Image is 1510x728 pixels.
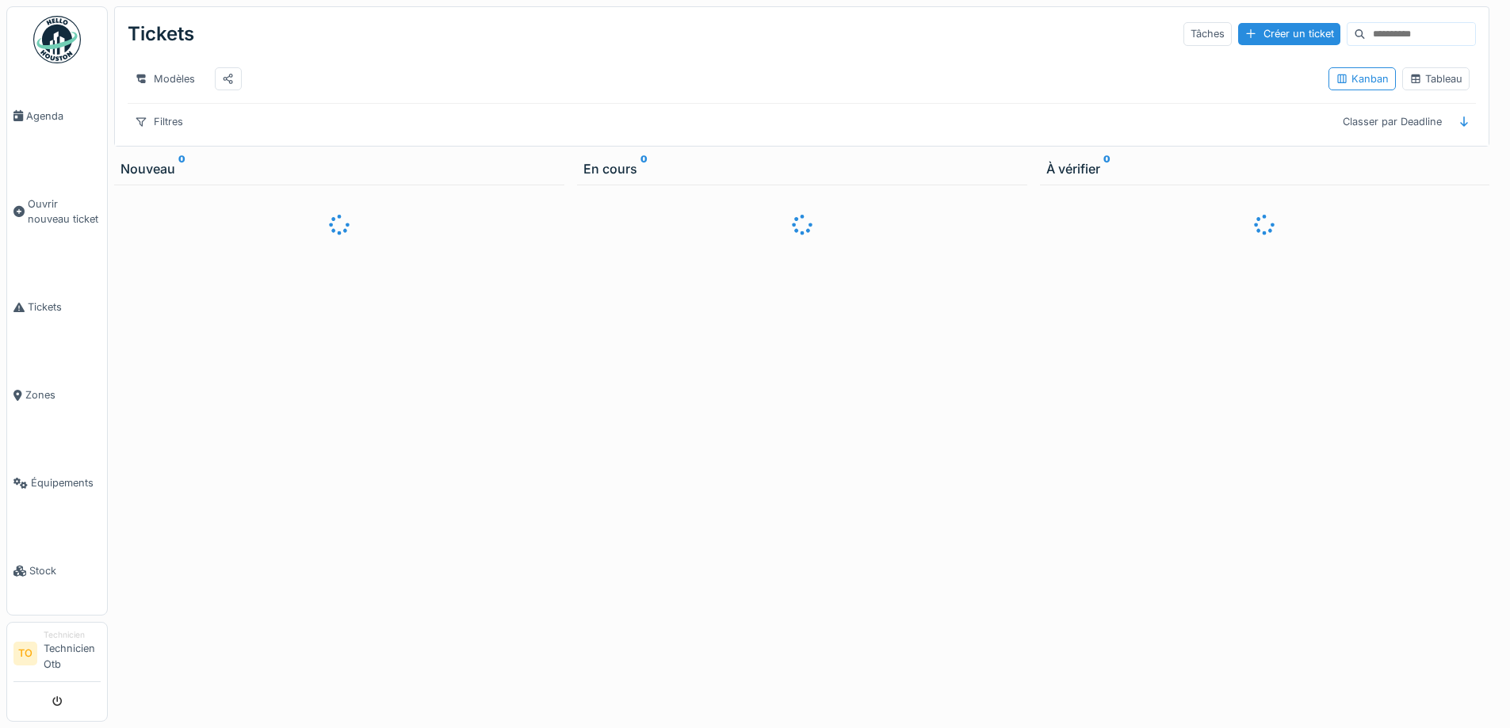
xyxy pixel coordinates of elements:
[28,299,101,314] span: Tickets
[7,160,107,263] a: Ouvrir nouveau ticket
[1103,159,1111,178] sup: 0
[13,629,101,682] a: TO TechnicienTechnicien Otb
[120,159,558,178] div: Nouveau
[28,196,101,227] span: Ouvrir nouveau ticket
[640,159,648,178] sup: 0
[1336,110,1449,133] div: Classer par Deadline
[7,527,107,615] a: Stock
[583,159,1021,178] div: En cours
[44,629,101,641] div: Technicien
[1046,159,1484,178] div: À vérifier
[26,109,101,124] span: Agenda
[1336,71,1389,86] div: Kanban
[44,629,101,678] li: Technicien Otb
[128,67,202,90] div: Modèles
[29,563,101,578] span: Stock
[31,475,101,490] span: Équipements
[128,13,194,55] div: Tickets
[7,351,107,439] a: Zones
[7,72,107,160] a: Agenda
[178,159,185,178] sup: 0
[1409,71,1462,86] div: Tableau
[7,263,107,351] a: Tickets
[1183,22,1232,45] div: Tâches
[25,387,101,402] span: Zones
[33,16,81,63] img: Badge_color-CXgf-gQk.svg
[13,642,37,665] li: TO
[1238,23,1340,44] div: Créer un ticket
[128,110,190,133] div: Filtres
[7,439,107,527] a: Équipements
